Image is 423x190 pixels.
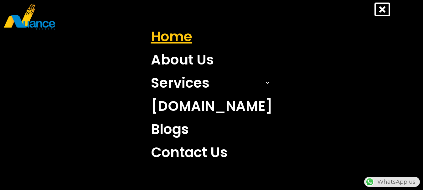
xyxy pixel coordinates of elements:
img: WhatsApp [365,177,375,187]
a: Contact Us [146,141,277,164]
a: [DOMAIN_NAME] [146,95,277,118]
a: Home [146,25,277,48]
img: nuance-qatar_logo [3,3,56,30]
a: About Us [146,48,277,71]
a: Services [146,71,277,95]
a: WhatsAppWhatsApp us [364,178,420,185]
a: nuance-qatar_logo [3,3,209,30]
div: WhatsApp us [364,177,420,187]
a: Blogs [146,118,277,141]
